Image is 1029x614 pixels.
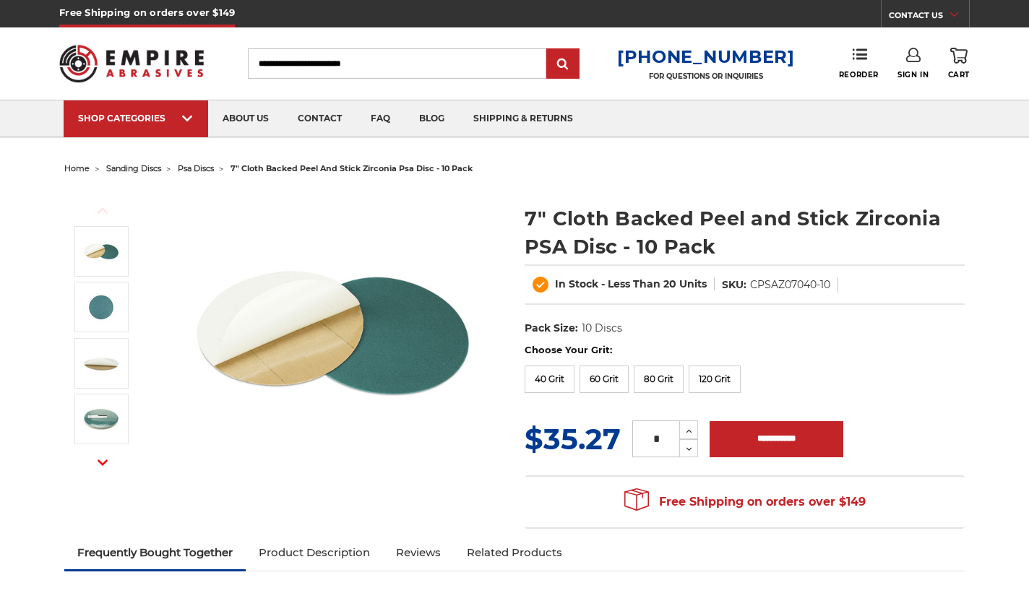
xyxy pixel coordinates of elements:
[663,277,676,290] span: 20
[85,195,120,226] button: Previous
[948,70,970,79] span: Cart
[454,537,575,568] a: Related Products
[582,321,622,336] dd: 10 Discs
[83,289,119,325] img: 7" cloth backed zirconia psa disc peel and stick
[231,163,473,173] span: 7" cloth backed peel and stick zirconia psa disc - 10 pack
[178,163,214,173] a: psa discs
[356,100,405,137] a: faq
[555,277,598,290] span: In Stock
[750,277,830,293] dd: CPSAZ07040-10
[601,277,660,290] span: - Less Than
[839,48,879,79] a: Reorder
[85,446,120,477] button: Next
[525,343,965,358] label: Choose Your Grit:
[889,7,969,27] a: CONTACT US
[617,72,795,81] p: FOR QUESTIONS OR INQUIRIES
[722,277,746,293] dt: SKU:
[106,163,161,173] a: sanding discs
[64,537,246,568] a: Frequently Bought Together
[548,50,577,79] input: Submit
[897,70,929,79] span: Sign In
[624,488,866,516] span: Free Shipping on orders over $149
[459,100,587,137] a: shipping & returns
[208,100,283,137] a: about us
[83,233,119,269] img: Zirc Peel and Stick cloth backed PSA discs
[405,100,459,137] a: blog
[283,100,356,137] a: contact
[383,537,454,568] a: Reviews
[839,70,879,79] span: Reorder
[189,189,478,478] img: Zirc Peel and Stick cloth backed PSA discs
[617,46,795,67] a: [PHONE_NUMBER]
[83,345,119,381] img: peel and stick sanding disc
[246,537,383,568] a: Product Description
[525,321,578,336] dt: Pack Size:
[83,401,119,437] img: zirconia alumina 10 pack cloth backed psa sanding disc
[679,277,707,290] span: Units
[64,163,90,173] a: home
[78,113,194,124] div: SHOP CATEGORIES
[525,421,621,457] span: $35.27
[525,204,965,261] h1: 7" Cloth Backed Peel and Stick Zirconia PSA Disc - 10 Pack
[59,35,204,92] img: Empire Abrasives
[948,48,970,79] a: Cart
